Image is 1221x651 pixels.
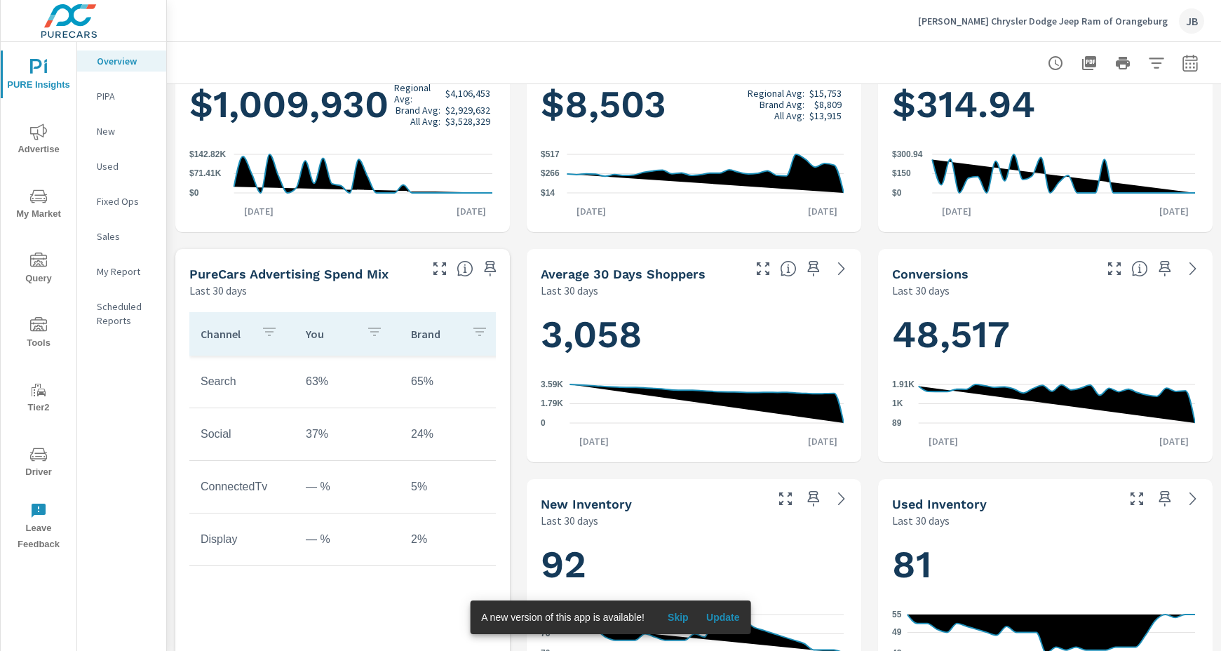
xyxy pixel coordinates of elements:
[1154,488,1176,510] span: Save this to your personalized report
[97,89,155,103] p: PIPA
[400,364,505,399] td: 65%
[234,204,283,218] p: [DATE]
[892,169,911,179] text: $150
[5,446,72,481] span: Driver
[5,317,72,351] span: Tools
[661,611,695,624] span: Skip
[5,382,72,416] span: Tier2
[189,417,295,452] td: Social
[541,380,563,389] text: 3.59K
[814,99,842,110] p: $8,809
[97,124,155,138] p: New
[752,257,774,280] button: Make Fullscreen
[780,260,797,277] span: A rolling 30 day total of daily Shoppers on the dealership website, averaged over the selected da...
[1176,49,1204,77] button: Select Date Range
[295,417,400,452] td: 37%
[189,169,222,179] text: $71.41K
[774,488,797,510] button: Make Fullscreen
[295,522,400,557] td: — %
[1,42,76,558] div: nav menu
[445,88,490,99] p: $4,106,453
[706,611,740,624] span: Update
[5,253,72,287] span: Query
[892,541,1199,589] h1: 81
[798,434,847,448] p: [DATE]
[802,488,825,510] span: Save this to your personalized report
[306,327,355,341] p: You
[892,282,950,299] p: Last 30 days
[77,86,166,107] div: PIPA
[892,399,903,409] text: 1K
[97,300,155,328] p: Scheduled Reports
[77,51,166,72] div: Overview
[892,627,902,637] text: 49
[77,121,166,142] div: New
[892,497,987,511] h5: Used Inventory
[830,257,853,280] a: See more details in report
[892,418,902,428] text: 89
[541,497,632,511] h5: New Inventory
[5,188,72,222] span: My Market
[541,512,598,529] p: Last 30 days
[1103,257,1126,280] button: Make Fullscreen
[541,629,551,639] text: 76
[1126,488,1148,510] button: Make Fullscreen
[802,257,825,280] span: Save this to your personalized report
[445,105,490,116] p: $2,929,632
[892,610,902,619] text: 55
[1179,8,1204,34] div: JB
[541,149,560,159] text: $517
[892,81,1199,128] h1: $314.94
[541,81,847,128] h1: $8,503
[830,488,853,510] a: See more details in report
[479,257,501,280] span: Save this to your personalized report
[411,327,460,341] p: Brand
[189,188,199,198] text: $0
[97,194,155,208] p: Fixed Ops
[541,418,546,428] text: 0
[394,82,440,105] p: Regional Avg:
[400,417,505,452] td: 24%
[445,116,490,127] p: $3,528,329
[541,282,598,299] p: Last 30 days
[892,188,902,198] text: $0
[1142,49,1171,77] button: Apply Filters
[429,257,451,280] button: Make Fullscreen
[541,168,560,178] text: $266
[809,88,842,99] p: $15,753
[189,469,295,504] td: ConnectedTv
[400,469,505,504] td: 5%
[918,15,1168,27] p: [PERSON_NAME] Chrysler Dodge Jeep Ram of Orangeburg
[189,81,496,128] h1: $1,009,930
[701,606,746,629] button: Update
[892,512,950,529] p: Last 30 days
[447,204,496,218] p: [DATE]
[97,229,155,243] p: Sales
[396,105,440,116] p: Brand Avg:
[892,267,969,281] h5: Conversions
[189,522,295,557] td: Display
[1182,488,1204,510] a: See more details in report
[1154,257,1176,280] span: Save this to your personalized report
[541,541,847,589] h1: 92
[567,204,616,218] p: [DATE]
[77,156,166,177] div: Used
[410,116,440,127] p: All Avg:
[97,264,155,278] p: My Report
[892,311,1199,358] h1: 48,517
[189,149,226,159] text: $142.82K
[774,110,804,121] p: All Avg:
[1075,49,1103,77] button: "Export Report to PDF"
[1131,260,1148,277] span: The number of dealer-specified goals completed by a visitor. [Source: This data is provided by th...
[919,434,968,448] p: [DATE]
[892,380,915,389] text: 1.91K
[481,612,645,623] span: A new version of this app is available!
[189,267,389,281] h5: PureCars Advertising Spend Mix
[541,188,555,198] text: $14
[1149,204,1199,218] p: [DATE]
[5,502,72,553] span: Leave Feedback
[569,434,619,448] p: [DATE]
[932,204,981,218] p: [DATE]
[400,522,505,557] td: 2%
[5,59,72,93] span: PURE Insights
